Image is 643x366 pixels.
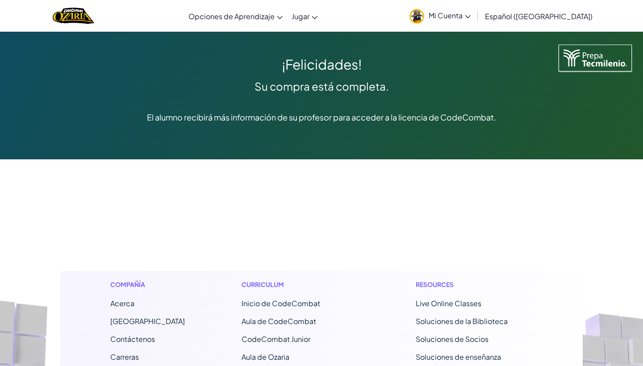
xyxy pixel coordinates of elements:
span: Mi Cuenta [429,11,471,20]
a: CodeCombat Junior [242,334,310,344]
a: Soluciones de enseñanza [416,352,501,362]
a: Live Online Classes [416,299,481,308]
h1: Curriculum [242,280,359,289]
span: Opciones de Aprendizaje [188,12,275,21]
div: ¡Felicidades! [22,54,621,75]
a: Mi Cuenta [405,2,475,30]
span: Jugar [292,12,309,21]
a: Carreras [110,352,139,362]
a: Acerca [110,299,134,308]
div: El alumno recibirá más información de su profesor para acceder a la licencia de CodeCombat. [22,97,621,137]
img: Home [53,7,94,25]
div: Su compra está completa. [22,75,621,97]
a: Aula de Ozaria [242,352,289,362]
span: Español ([GEOGRAPHIC_DATA]) [485,12,593,21]
img: Tecmilenio logo [559,45,632,71]
a: Jugar [287,4,322,28]
h1: Compañía [110,280,185,289]
a: Soluciones de la Biblioteca [416,316,508,326]
span: Inicio de CodeCombat [242,299,320,308]
a: Ozaria by CodeCombat logo [53,7,94,25]
a: Opciones de Aprendizaje [184,4,287,28]
h1: Resources [416,280,533,289]
a: Aula de CodeCombat [242,316,316,326]
span: Contáctenos [110,334,155,344]
a: Español ([GEOGRAPHIC_DATA]) [480,4,597,28]
img: avatar [409,9,424,24]
a: [GEOGRAPHIC_DATA] [110,316,185,326]
a: Soluciones de Socios [416,334,489,344]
